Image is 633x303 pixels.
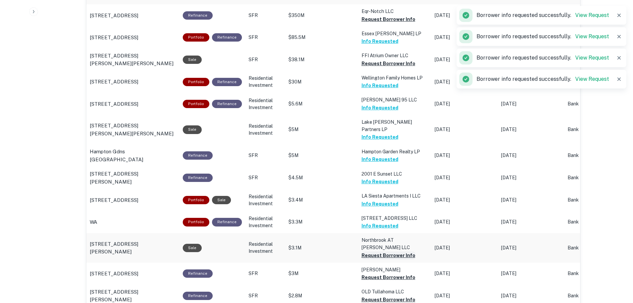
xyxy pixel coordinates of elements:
[435,56,494,63] p: [DATE]
[90,218,176,226] a: WA
[90,218,97,226] p: WA
[568,197,621,204] p: Bank
[362,288,428,295] p: OLD Tullahoma LLC
[288,56,355,63] p: $38.1M
[568,292,621,299] p: Bank
[435,152,494,159] p: [DATE]
[288,292,355,299] p: $2.8M
[183,174,213,182] div: This loan purpose was for refinancing
[362,155,398,163] button: Info Requested
[90,100,138,108] p: [STREET_ADDRESS]
[362,8,428,15] p: Eqr-notch LLC
[575,33,609,40] a: View Request
[249,152,282,159] p: SFR
[362,178,398,186] button: Info Requested
[90,34,176,42] a: [STREET_ADDRESS]
[249,75,282,89] p: Residential Investment
[362,81,398,89] button: Info Requested
[501,174,561,181] p: [DATE]
[476,11,609,19] p: Borrower info requested successfully.
[183,11,213,20] div: This loan purpose was for refinancing
[435,292,494,299] p: [DATE]
[183,269,213,278] div: This loan purpose was for refinancing
[501,197,561,204] p: [DATE]
[362,52,428,59] p: FFI Atrium Owner LLC
[249,215,282,229] p: Residential Investment
[212,218,242,226] div: This loan purpose was for refinancing
[288,12,355,19] p: $350M
[568,244,621,251] p: Bank
[183,33,209,42] div: This is a portfolio loan with 7 properties
[362,104,398,112] button: Info Requested
[476,54,609,62] p: Borrower info requested successfully.
[288,100,355,107] p: $5.6M
[183,100,209,108] div: This is a portfolio loan with 7 properties
[212,78,242,86] div: This loan purpose was for refinancing
[90,100,176,108] a: [STREET_ADDRESS]
[575,55,609,61] a: View Request
[288,219,355,226] p: $3.3M
[600,250,633,282] iframe: Chat Widget
[288,270,355,277] p: $3M
[249,56,282,63] p: SFR
[249,270,282,277] p: SFR
[362,148,428,155] p: Hampton Garden Realty LP
[90,78,138,86] p: [STREET_ADDRESS]
[362,251,415,259] button: Request Borrower Info
[90,196,138,204] p: [STREET_ADDRESS]
[288,34,355,41] p: $85.5M
[288,174,355,181] p: $4.5M
[90,148,176,163] a: Hampton Gdns [GEOGRAPHIC_DATA]
[288,78,355,85] p: $30M
[362,96,428,103] p: [PERSON_NAME] 95 LLC
[90,52,176,68] p: [STREET_ADDRESS][PERSON_NAME][PERSON_NAME]
[90,34,138,42] p: [STREET_ADDRESS]
[249,174,282,181] p: SFR
[249,193,282,207] p: Residential Investment
[90,170,176,186] p: [STREET_ADDRESS][PERSON_NAME]
[90,270,176,278] a: [STREET_ADDRESS]
[90,12,176,20] a: [STREET_ADDRESS]
[362,192,428,200] p: LA Siesta Apartments I LLC
[212,33,242,42] div: This loan purpose was for refinancing
[568,219,621,226] p: Bank
[501,152,561,159] p: [DATE]
[435,12,494,19] p: [DATE]
[435,174,494,181] p: [DATE]
[362,222,398,230] button: Info Requested
[183,56,202,64] div: Sale
[288,244,355,251] p: $3.1M
[249,241,282,255] p: Residential Investment
[90,122,176,137] p: [STREET_ADDRESS][PERSON_NAME][PERSON_NAME]
[435,100,494,107] p: [DATE]
[568,270,621,277] p: Bank
[90,196,176,204] a: [STREET_ADDRESS]
[568,100,621,107] p: Bank
[476,33,609,41] p: Borrower info requested successfully.
[362,236,428,251] p: Northbrook AT [PERSON_NAME] LLC
[362,273,415,281] button: Request Borrower Info
[183,125,202,134] div: Sale
[435,270,494,277] p: [DATE]
[501,219,561,226] p: [DATE]
[362,60,415,68] button: Request Borrower Info
[501,100,561,107] p: [DATE]
[249,123,282,137] p: Residential Investment
[183,78,209,86] div: This is a portfolio loan with 20 properties
[212,100,242,108] div: This loan purpose was for refinancing
[362,133,398,141] button: Info Requested
[476,75,609,83] p: Borrower info requested successfully.
[249,97,282,111] p: Residential Investment
[362,266,428,273] p: [PERSON_NAME]
[501,270,561,277] p: [DATE]
[90,270,138,278] p: [STREET_ADDRESS]
[183,151,213,160] div: This loan purpose was for refinancing
[501,126,561,133] p: [DATE]
[90,12,138,20] p: [STREET_ADDRESS]
[501,292,561,299] p: [DATE]
[568,126,621,133] p: Bank
[183,196,209,204] div: This is a portfolio loan with 5 properties
[249,292,282,299] p: SFR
